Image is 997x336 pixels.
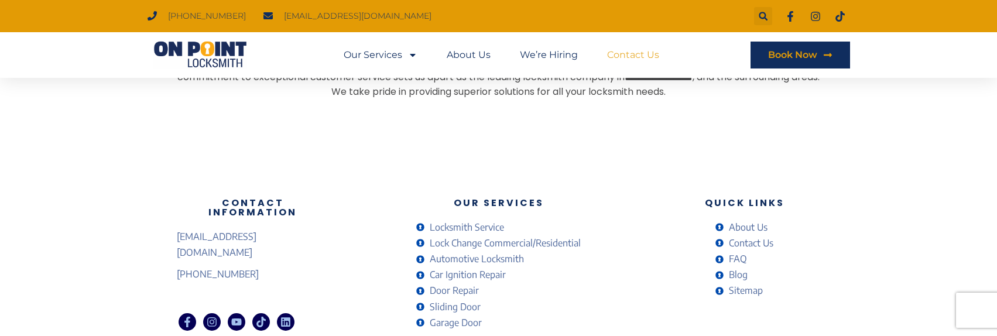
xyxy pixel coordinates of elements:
a: Contact Us [715,235,773,251]
a: Door Repair [416,283,581,299]
nav: Menu [344,42,659,68]
span: Car Ignition Repair [427,267,506,283]
span: About Us [726,220,768,235]
span: FAQ [726,251,747,267]
span: Book Now [768,50,817,60]
h3: Quick Links [669,198,821,208]
span: [EMAIL_ADDRESS][DOMAIN_NAME] [281,8,431,24]
span: [PHONE_NUMBER] [165,8,246,24]
a: FAQ [715,251,773,267]
span: Lock Change Commercial/Residential [427,235,581,251]
span: Door Repair [427,283,479,299]
span: Sliding Door [427,299,481,315]
span: Blog [726,267,748,283]
a: Automotive Locksmith [416,251,581,267]
span: Garage Door [427,315,482,331]
a: About Us [715,220,773,235]
a: Contact Us [607,42,659,68]
a: Locksmith Service [416,220,581,235]
a: Blog [715,267,773,283]
a: Car Ignition Repair [416,267,581,283]
a: We’re Hiring [520,42,578,68]
h3: Contact Information [177,198,329,217]
span: Automotive Locksmith [427,251,524,267]
a: Lock Change Commercial/Residential [416,235,581,251]
a: About Us [447,42,491,68]
h3: Our Services [341,198,657,208]
a: Book Now [751,42,850,68]
a: [EMAIL_ADDRESS][DOMAIN_NAME] [177,229,329,260]
a: Sitemap [715,283,773,299]
span: Locksmith Service [427,220,504,235]
div: Search [754,7,772,25]
span: [PHONE_NUMBER] [177,266,259,282]
a: [PHONE_NUMBER] [177,266,329,282]
span: Sitemap [726,283,763,299]
a: Sliding Door [416,299,581,315]
a: Our Services [344,42,417,68]
span: Contact Us [726,235,773,251]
